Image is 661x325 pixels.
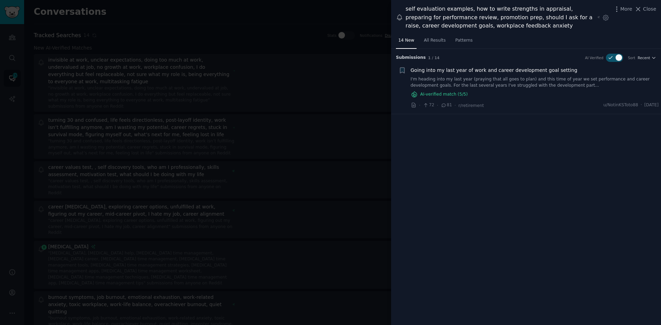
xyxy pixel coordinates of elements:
span: u/NotinKSToto88 [604,102,638,108]
span: Close [643,6,656,13]
a: 14 New [396,35,417,49]
span: 72 [423,102,434,108]
span: Submission s [396,55,426,61]
a: Going into my last year of work and career development goal setting [411,67,577,74]
div: Sort [628,55,636,60]
span: Patterns [455,37,473,44]
button: Recent [638,55,656,60]
span: r/retirement [459,103,484,108]
div: AI Verified [585,55,603,60]
span: [DATE] [644,102,659,108]
span: Recent [638,55,650,60]
span: · [419,102,420,109]
span: 1 / 14 [428,56,440,60]
a: All Results [421,35,448,49]
span: More [620,6,632,13]
span: 81 [441,102,452,108]
a: I'm heading into my last year (praying that all goes to plan) and this time of year we set perfor... [411,76,659,88]
span: All Results [424,37,445,44]
span: 14 New [398,37,414,44]
span: AI-verified match ( 5 /5) [420,91,468,98]
span: · [641,102,642,108]
button: More [613,6,632,13]
a: Patterns [453,35,475,49]
button: Close [634,6,656,13]
div: self evaluation examples, how to write strengths in appraisal, preparing for performance review, ... [406,5,595,30]
span: · [454,102,456,109]
span: · [437,102,438,109]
